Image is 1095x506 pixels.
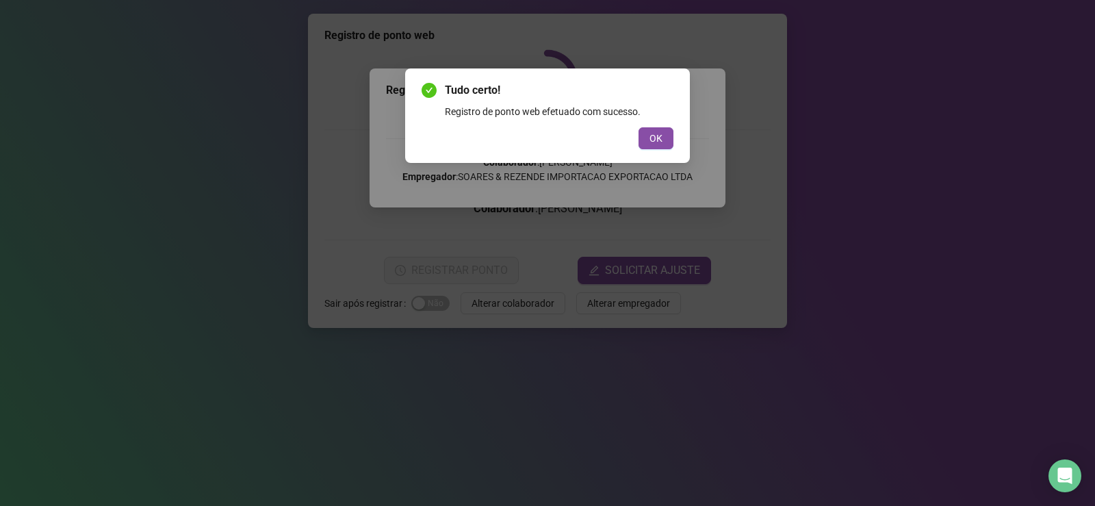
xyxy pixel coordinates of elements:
[1048,459,1081,492] div: Open Intercom Messenger
[445,82,673,99] span: Tudo certo!
[445,104,673,119] div: Registro de ponto web efetuado com sucesso.
[639,127,673,149] button: OK
[649,131,662,146] span: OK
[422,83,437,98] span: check-circle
